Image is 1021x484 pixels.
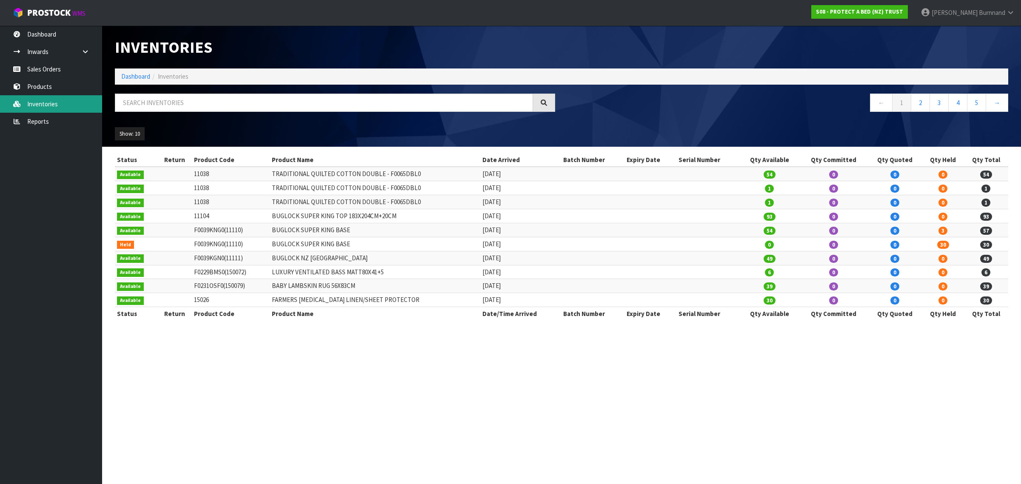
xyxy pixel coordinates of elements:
[816,8,903,15] strong: S08 - PROTECT A BED (NZ) TRUST
[224,254,243,262] span: (11111)
[121,72,150,80] a: Dashboard
[932,9,978,17] span: [PERSON_NAME]
[676,153,740,167] th: Serial Number
[192,279,270,293] td: F0231OSF0
[72,9,86,17] small: WMS
[964,307,1008,321] th: Qty Total
[980,255,992,263] span: 49
[980,213,992,221] span: 93
[157,307,192,321] th: Return
[480,223,561,237] td: [DATE]
[829,199,838,207] span: 0
[117,254,144,263] span: Available
[27,7,71,18] span: ProStock
[870,94,893,112] a: ←
[270,153,480,167] th: Product Name
[225,268,246,276] span: (150072)
[980,171,992,179] span: 54
[561,153,625,167] th: Batch Number
[938,171,947,179] span: 0
[764,213,776,221] span: 93
[890,171,899,179] span: 0
[625,153,676,167] th: Expiry Date
[890,296,899,305] span: 0
[890,241,899,249] span: 0
[829,171,838,179] span: 0
[192,209,270,223] td: 11104
[192,237,270,251] td: F0039KNG0
[561,307,625,321] th: Batch Number
[829,268,838,276] span: 0
[480,181,561,195] td: [DATE]
[270,265,480,279] td: LUXURY VENTILATED BASS MATT80X41+5
[270,293,480,307] td: FARMERS [MEDICAL_DATA] LINEN/SHEET PROTECTOR
[981,268,990,276] span: 6
[829,255,838,263] span: 0
[224,226,243,234] span: (11110)
[930,94,949,112] a: 3
[117,241,134,249] span: Held
[192,195,270,209] td: 11038
[270,209,480,223] td: BUGLOCK SUPER KING TOP 183X204CM+20CM
[980,296,992,305] span: 30
[764,282,776,290] span: 39
[829,241,838,249] span: 0
[270,307,480,321] th: Product Name
[765,199,774,207] span: 1
[922,153,964,167] th: Qty Held
[270,251,480,265] td: BUGLOCK NZ [GEOGRAPHIC_DATA]
[480,307,561,321] th: Date/Time Arrived
[117,199,144,207] span: Available
[980,282,992,290] span: 39
[938,185,947,193] span: 0
[938,199,947,207] span: 0
[890,213,899,221] span: 0
[799,153,868,167] th: Qty Committed
[829,185,838,193] span: 0
[986,94,1008,112] a: →
[117,268,144,277] span: Available
[980,241,992,249] span: 30
[799,307,868,321] th: Qty Committed
[829,282,838,290] span: 0
[192,181,270,195] td: 11038
[480,195,561,209] td: [DATE]
[676,307,740,321] th: Serial Number
[829,296,838,305] span: 0
[270,237,480,251] td: BUGLOCK SUPER KING BASE
[937,241,949,249] span: 30
[938,227,947,235] span: 3
[890,268,899,276] span: 0
[192,265,270,279] td: F0229BMS0
[192,293,270,307] td: 15026
[911,94,930,112] a: 2
[223,282,245,290] span: (150079)
[981,199,990,207] span: 1
[192,251,270,265] td: F0039KGN0
[938,213,947,221] span: 0
[480,167,561,181] td: [DATE]
[967,94,986,112] a: 5
[568,94,1008,114] nav: Page navigation
[764,296,776,305] span: 30
[625,307,676,321] th: Expiry Date
[480,153,561,167] th: Date Arrived
[938,255,947,263] span: 0
[739,153,799,167] th: Qty Available
[765,185,774,193] span: 1
[938,282,947,290] span: 0
[192,307,270,321] th: Product Code
[270,195,480,209] td: TRADITIONAL QUILTED COTTON DOUBLE - F0065DBL0
[868,153,922,167] th: Qty Quoted
[117,296,144,305] span: Available
[981,185,990,193] span: 1
[480,279,561,293] td: [DATE]
[829,213,838,221] span: 0
[192,167,270,181] td: 11038
[270,167,480,181] td: TRADITIONAL QUILTED COTTON DOUBLE - F0065DBL0
[480,265,561,279] td: [DATE]
[938,268,947,276] span: 0
[948,94,967,112] a: 4
[270,279,480,293] td: BABY LAMBSKIN RUG 56X83CM
[938,296,947,305] span: 0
